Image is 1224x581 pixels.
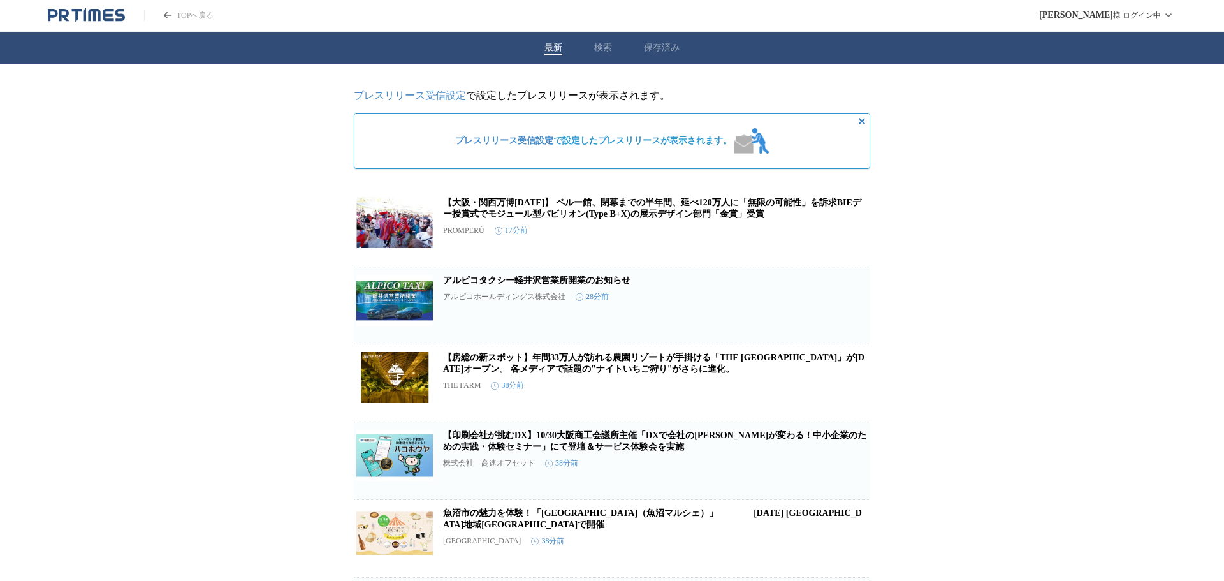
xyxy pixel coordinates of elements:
a: PR TIMESのトップページはこちら [144,10,214,21]
time: 38分前 [531,536,564,547]
a: 【房総の新スポット】年間33万人が訪れる農園リゾートが手掛ける「THE [GEOGRAPHIC_DATA]」が[DATE]オープン。 各メディアで話題の"ナイトいちご狩り"がさらに進化。 [443,353,864,374]
p: で設定したプレスリリースが表示されます。 [354,89,870,103]
a: 【大阪・関西万博[DATE]】 ペルー館、閉幕までの半年間、延べ120万人に「無限の可能性」を訴求BIEデー授賞式でモジュール型パビリオン(Type B+X)の展示デザイン部門「金賞」受賞 [443,198,861,219]
a: プレスリリース受信設定 [455,136,553,145]
a: プレスリリース受信設定 [354,90,466,101]
button: 検索 [594,42,612,54]
button: 最新 [544,42,562,54]
time: 28分前 [576,291,609,302]
a: 魚沼市の魅力を体験！「[GEOGRAPHIC_DATA]（魚沼マルシェ）」 [DATE] [GEOGRAPHIC_DATA]地域[GEOGRAPHIC_DATA]で開催 [443,508,862,529]
a: 【印刷会社が挑むDX】10/30大阪商工会議所主催「DXで会社の[PERSON_NAME]が変わる！中小企業のための実践・体験セミナー」にて登壇＆サービス体験会を実施 [443,430,866,452]
img: 【印刷会社が挑むDX】10/30大阪商工会議所主催「DXで会社の未来が変わる！中小企業のための実践・体験セミナー」にて登壇＆サービス体験会を実施 [356,430,433,481]
img: 魚沼市の魅力を体験！「UONUMARCHE（魚沼マルシェ）」 11月8日(土) 魚沼市地域振興センターで開催 [356,508,433,559]
p: アルピコホールディングス株式会社 [443,291,565,302]
p: PROMPERÚ [443,226,484,235]
a: アルピコタクシー軽井沢営業所開業のお知らせ [443,276,630,285]
span: で設定したプレスリリースが表示されます。 [455,135,732,147]
p: 株式会社 高速オフセット [443,458,535,469]
span: [PERSON_NAME] [1039,10,1113,20]
time: 17分前 [495,225,528,236]
time: 38分前 [545,458,578,469]
button: 保存済み [644,42,680,54]
img: 【房総の新スポット】年間33万人が訪れる農園リゾートが手掛ける「THE FARM星空いちご園」が2025年12月13日（土）オープン。 各メディアで話題の"ナイトいちご狩り"がさらに進化。 [356,352,433,403]
p: THE FARM [443,381,481,390]
img: 【大阪・関西万博2025】 ペルー館、閉幕までの半年間、延べ120万人に「無限の可能性」を訴求BIEデー授賞式でモジュール型パビリオン(Type B+X)の展示デザイン部門「金賞」受賞 [356,197,433,248]
a: PR TIMESのトップページはこちら [48,8,125,23]
time: 38分前 [491,380,524,391]
p: [GEOGRAPHIC_DATA] [443,536,521,546]
button: 非表示にする [854,114,870,129]
img: アルピコタクシー軽井沢営業所開業のお知らせ [356,275,433,326]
